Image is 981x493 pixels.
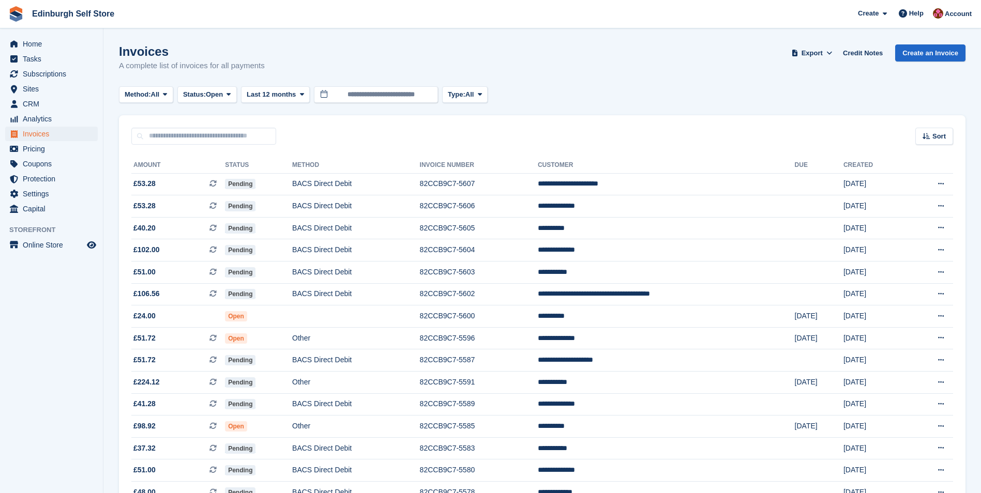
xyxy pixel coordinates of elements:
a: menu [5,82,98,96]
span: £24.00 [133,311,156,321]
td: 82CCB9C7-5602 [420,283,538,305]
td: BACS Direct Debit [292,239,420,261]
td: [DATE] [843,239,907,261]
td: 82CCB9C7-5603 [420,261,538,284]
span: Pending [225,179,255,189]
td: [DATE] [795,327,843,349]
a: menu [5,37,98,51]
th: Due [795,157,843,174]
td: 82CCB9C7-5591 [420,372,538,394]
span: £98.92 [133,421,156,432]
td: [DATE] [843,437,907,459]
td: [DATE] [843,173,907,195]
span: £51.00 [133,267,156,278]
a: menu [5,202,98,216]
span: Open [225,333,247,344]
a: menu [5,127,98,141]
span: £51.72 [133,333,156,344]
span: £53.28 [133,178,156,189]
td: BACS Direct Debit [292,459,420,482]
span: Sort [932,131,946,142]
td: 82CCB9C7-5587 [420,349,538,372]
th: Status [225,157,292,174]
span: Protection [23,172,85,186]
td: [DATE] [795,415,843,438]
span: Pending [225,201,255,211]
button: Status: Open [177,86,237,103]
th: Method [292,157,420,174]
button: Method: All [119,86,173,103]
span: Create [858,8,879,19]
span: Settings [23,187,85,201]
td: BACS Direct Debit [292,437,420,459]
td: 82CCB9C7-5607 [420,173,538,195]
td: BACS Direct Debit [292,173,420,195]
span: £106.56 [133,288,160,299]
span: Subscriptions [23,67,85,81]
td: [DATE] [843,305,907,328]
span: CRM [23,97,85,111]
span: Export [802,48,823,58]
button: Export [789,44,835,61]
span: Last 12 months [247,89,296,100]
td: [DATE] [843,349,907,372]
span: £51.00 [133,465,156,475]
a: menu [5,112,98,126]
a: menu [5,172,98,186]
td: [DATE] [795,372,843,394]
span: £102.00 [133,244,160,255]
td: 82CCB9C7-5585 [420,415,538,438]
span: Open [206,89,223,100]
span: Pending [225,465,255,475]
span: Open [225,311,247,321]
td: BACS Direct Debit [292,217,420,239]
img: stora-icon-8386f47178a22dfd0bd8f6a31ec36ba5ce8667c1dd55bd0f319d3a0aa187defe.svg [8,6,24,22]
button: Type: All [442,86,488,103]
span: £37.32 [133,443,156,454]
span: Analytics [23,112,85,126]
a: Create an Invoice [895,44,965,61]
td: BACS Direct Debit [292,393,420,415]
span: £224.12 [133,377,160,388]
span: Sites [23,82,85,96]
span: Pending [225,355,255,365]
td: 82CCB9C7-5606 [420,195,538,218]
span: Pending [225,399,255,409]
td: Other [292,327,420,349]
td: [DATE] [843,327,907,349]
td: Other [292,372,420,394]
td: Other [292,415,420,438]
span: Open [225,421,247,432]
span: Pricing [23,142,85,156]
span: Capital [23,202,85,216]
span: Coupons [23,157,85,171]
td: 82CCB9C7-5605 [420,217,538,239]
span: Storefront [9,225,103,235]
td: 82CCB9C7-5604 [420,239,538,261]
span: Invoices [23,127,85,141]
span: Status: [183,89,206,100]
td: 82CCB9C7-5589 [420,393,538,415]
span: Account [945,9,972,19]
th: Amount [131,157,225,174]
th: Created [843,157,907,174]
span: Help [909,8,924,19]
span: Method: [125,89,151,100]
p: A complete list of invoices for all payments [119,60,265,72]
td: 82CCB9C7-5600 [420,305,538,328]
span: All [465,89,474,100]
span: Home [23,37,85,51]
td: 82CCB9C7-5580 [420,459,538,482]
a: menu [5,142,98,156]
td: [DATE] [843,195,907,218]
span: Pending [225,245,255,255]
span: Pending [225,223,255,234]
button: Last 12 months [241,86,310,103]
span: £51.72 [133,355,156,365]
span: £53.28 [133,201,156,211]
a: menu [5,157,98,171]
td: BACS Direct Debit [292,195,420,218]
span: Online Store [23,238,85,252]
a: menu [5,52,98,66]
a: Preview store [85,239,98,251]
